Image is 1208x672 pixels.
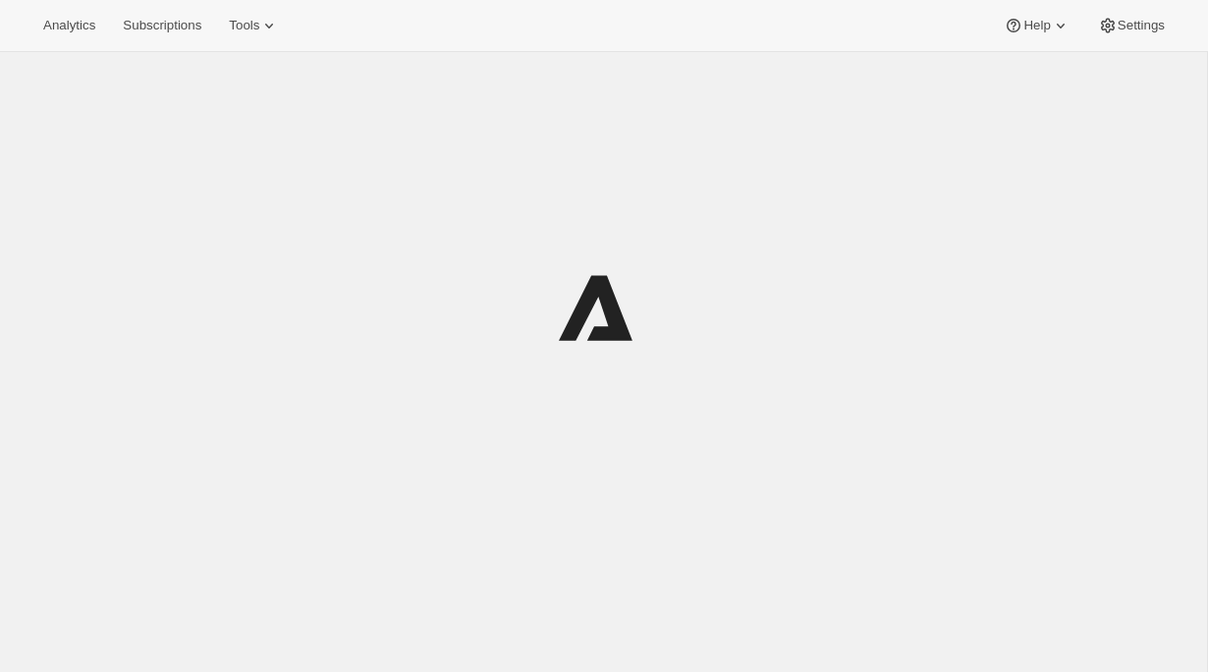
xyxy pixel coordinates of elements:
span: Subscriptions [123,18,201,33]
span: Help [1023,18,1050,33]
button: Subscriptions [111,12,213,39]
button: Analytics [31,12,107,39]
span: Settings [1118,18,1165,33]
span: Tools [229,18,259,33]
span: Analytics [43,18,95,33]
button: Settings [1086,12,1177,39]
button: Tools [217,12,291,39]
button: Help [992,12,1081,39]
